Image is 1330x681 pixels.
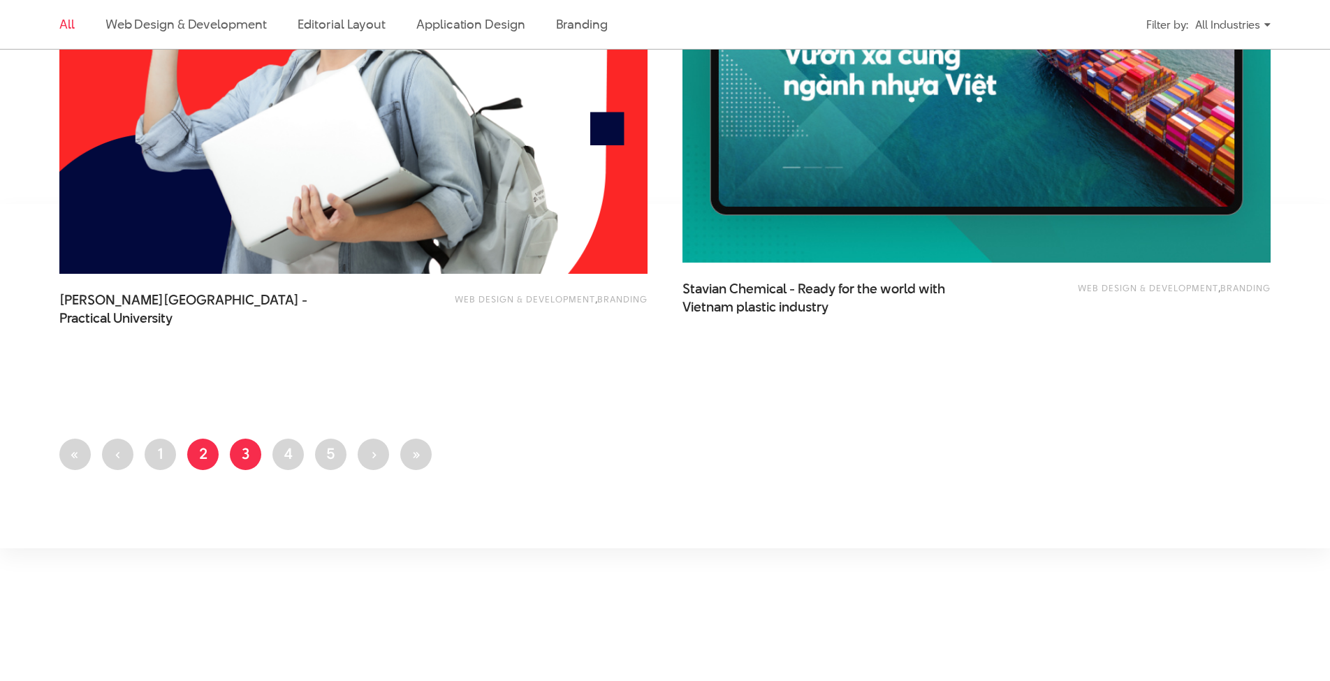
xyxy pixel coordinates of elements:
a: 3 [230,439,261,470]
a: Branding [597,293,648,305]
div: All Industries [1195,13,1271,37]
a: 4 [272,439,304,470]
a: Branding [1220,281,1271,294]
a: 5 [315,439,346,470]
a: Editorial Layout [298,15,386,33]
span: Vietnam plastic industry [682,298,828,316]
a: Branding [556,15,608,33]
a: Web Design & Development [1078,281,1218,294]
a: Application Design [416,15,525,33]
a: [PERSON_NAME][GEOGRAPHIC_DATA] - Practical University [59,291,339,326]
div: , [1035,280,1271,308]
a: Web Design & Development [105,15,267,33]
span: » [411,443,421,464]
div: Filter by: [1146,13,1188,37]
a: Web Design & Development [455,293,595,305]
span: Stavian Chemical - Ready for the world with [682,280,962,315]
span: › [371,443,377,464]
a: Stavian Chemical - Ready for the world withVietnam plastic industry [682,280,962,315]
span: ‹ [115,443,121,464]
a: All [59,15,75,33]
span: « [71,443,80,464]
div: , [412,291,648,319]
a: 1 [145,439,176,470]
